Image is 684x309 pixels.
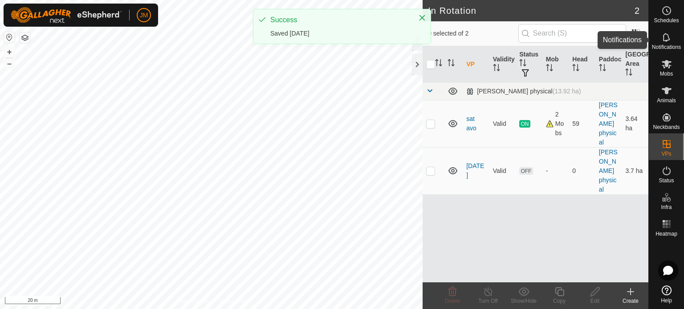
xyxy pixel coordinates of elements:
p-sorticon: Activate to sort [519,60,526,68]
button: + [4,47,15,57]
span: Status [659,178,674,183]
td: Valid [489,100,516,147]
img: Gallagher Logo [11,7,122,23]
span: 0 selected of 2 [428,29,518,38]
span: Notifications [652,44,681,50]
button: Close [416,12,428,24]
td: 3.64 ha [622,100,648,147]
span: Neckbands [653,124,680,130]
button: Map Layers [20,32,30,43]
span: ON [519,120,530,128]
span: Infra [661,205,672,210]
th: Mob [542,46,569,83]
div: Success [270,15,409,25]
a: [DATE] [466,162,484,179]
td: Valid [489,147,516,194]
span: (13.92 ha) [553,88,581,95]
p-sorticon: Activate to sort [572,65,579,72]
div: Create [613,297,648,305]
span: Mobs [660,71,673,76]
a: [PERSON_NAME] physical [599,148,618,193]
span: Help [661,298,672,303]
span: 2 [635,4,639,17]
p-sorticon: Activate to sort [599,65,606,72]
a: Contact Us [220,297,246,305]
div: Show/Hide [506,297,541,305]
span: Animals [657,98,676,103]
th: Validity [489,46,516,83]
td: 0 [569,147,595,194]
a: Privacy Policy [176,297,210,305]
td: 59 [569,100,595,147]
div: Edit [577,297,613,305]
div: 2 Mobs [546,110,566,138]
th: Status [516,46,542,83]
p-sorticon: Activate to sort [493,65,500,72]
span: Delete [445,298,460,304]
span: JM [140,11,148,20]
div: Turn Off [470,297,506,305]
h2: In Rotation [428,5,635,16]
p-sorticon: Activate to sort [435,60,442,68]
p-sorticon: Activate to sort [546,65,553,72]
th: VP [463,46,489,83]
a: [PERSON_NAME] physical [599,101,618,146]
a: sat avo [466,115,476,132]
div: Saved [DATE] [270,29,409,38]
input: Search (S) [518,24,626,43]
div: [PERSON_NAME] physical [466,88,581,95]
button: – [4,58,15,69]
span: VPs [661,151,671,157]
p-sorticon: Activate to sort [625,70,632,77]
p-sorticon: Activate to sort [448,60,455,68]
button: Reset Map [4,32,15,43]
div: Copy [541,297,577,305]
span: Schedules [654,18,679,23]
span: OFF [519,167,533,175]
th: [GEOGRAPHIC_DATA] Area [622,46,648,83]
a: Help [649,282,684,307]
th: Head [569,46,595,83]
div: - [546,166,566,176]
span: Heatmap [655,231,677,237]
td: 3.7 ha [622,147,648,194]
th: Paddock [595,46,622,83]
